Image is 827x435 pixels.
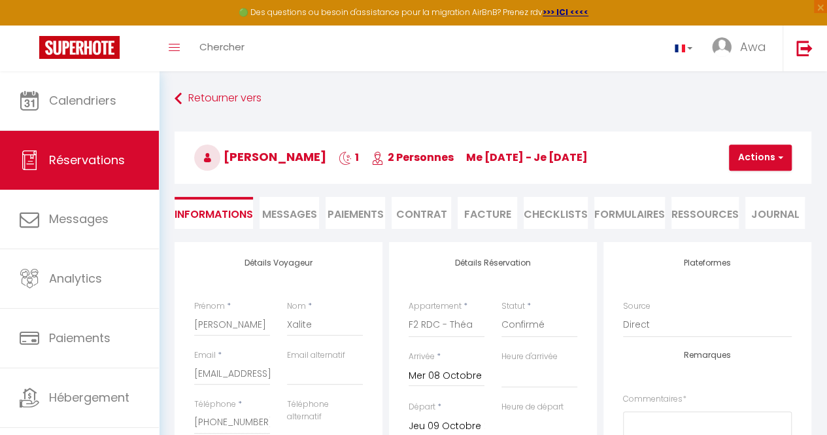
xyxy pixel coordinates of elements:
label: Heure d'arrivée [501,351,558,363]
span: Hébergement [49,389,129,406]
a: Chercher [190,26,254,71]
span: Messages [262,207,317,222]
span: Paiements [49,330,110,346]
h4: Détails Réservation [409,258,577,268]
label: Email [194,349,216,362]
span: Analytics [49,270,102,287]
li: Ressources [671,197,739,229]
label: Appartement [409,300,462,313]
label: Nom [287,300,306,313]
li: Facture [458,197,517,229]
li: Paiements [326,197,385,229]
li: CHECKLISTS [524,197,588,229]
span: 2 Personnes [371,150,454,165]
h4: Remarques [623,351,792,360]
label: Source [623,300,650,313]
label: Téléphone alternatif [287,398,363,423]
label: Départ [409,401,435,413]
label: Email alternatif [287,349,345,362]
img: logout [796,40,813,56]
li: Informations [175,197,253,229]
span: Réservations [49,152,125,168]
span: Messages [49,211,109,227]
a: ... Awa [702,26,783,71]
li: Contrat [392,197,451,229]
span: Chercher [199,40,245,54]
h4: Plateformes [623,258,792,268]
a: >>> ICI <<<< [543,7,588,18]
img: Super Booking [39,36,120,59]
label: Arrivée [409,351,435,363]
span: [PERSON_NAME] [194,148,326,165]
li: FORMULAIRES [594,197,665,229]
label: Statut [501,300,525,313]
span: 1 [339,150,359,165]
button: Actions [729,145,792,171]
span: me [DATE] - je [DATE] [466,150,588,165]
label: Heure de départ [501,401,564,413]
h4: Détails Voyageur [194,258,363,268]
label: Prénom [194,300,225,313]
li: Journal [745,197,805,229]
label: Commentaires [623,393,686,406]
label: Téléphone [194,398,236,411]
span: Awa [740,39,766,55]
img: ... [712,37,732,57]
span: Calendriers [49,92,116,109]
a: Retourner vers [175,87,811,111]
